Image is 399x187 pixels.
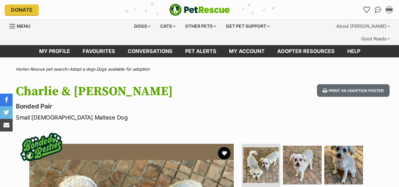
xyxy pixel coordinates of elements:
[16,122,67,172] img: bonded besties
[357,32,394,45] div: Good Reads
[169,4,230,16] a: PetRescue
[223,45,271,57] a: My account
[121,45,179,57] a: conversations
[30,67,67,72] a: Rescue pet search
[218,147,231,160] button: favourite
[375,7,381,13] img: chat-41dd97257d64d25036548639549fe6c8038ab92f7586957e7f3b1b290dea8141.svg
[70,67,94,72] a: Adopt a dog
[17,23,30,29] span: Menu
[97,67,150,72] a: Dogs available for adoption
[283,146,322,184] img: Photo of Charlie & Isa
[130,20,155,32] div: Dogs
[16,67,27,72] a: Home
[341,45,367,57] a: Help
[156,20,180,32] div: Cats
[386,7,392,13] div: NW
[16,113,244,122] p: Small [DEMOGRAPHIC_DATA] Maltese Dog
[243,147,279,183] img: Photo of Charlie & Isa
[181,20,220,32] div: Other pets
[9,20,35,31] a: Menu
[16,102,244,111] p: Bonded Pair
[221,20,274,32] div: Get pet support
[5,4,39,15] a: Donate
[76,45,121,57] a: Favourites
[169,4,230,16] img: logo-e224e6f780fb5917bec1dbf3a21bbac754714ae5b6737aabdf751b685950b380.svg
[179,45,223,57] a: Pet alerts
[384,5,394,15] button: My account
[271,45,341,57] a: Adopter resources
[361,5,394,15] ul: Account quick links
[332,20,394,32] div: About [PERSON_NAME]
[33,45,76,57] a: My profile
[361,5,372,15] a: Favourites
[16,84,244,99] h1: Charlie & [PERSON_NAME]
[373,5,383,15] a: Conversations
[317,84,390,97] button: Print an adoption poster
[324,146,363,184] img: Photo of Charlie & Isa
